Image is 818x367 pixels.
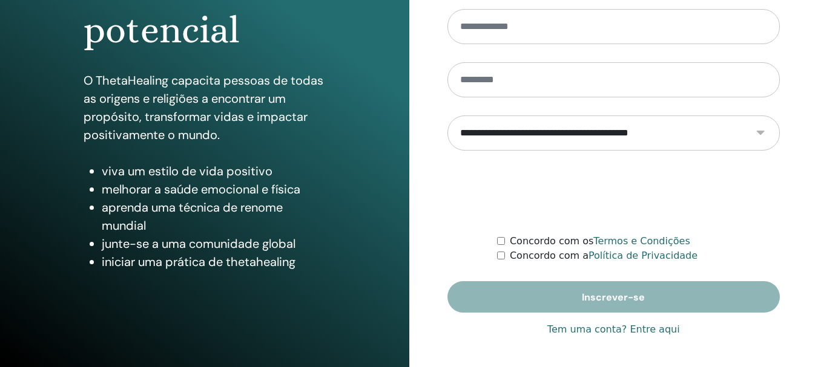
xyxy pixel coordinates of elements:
[521,169,705,216] iframe: reCAPTCHA
[56,19,78,28] font: 4.0.25
[510,235,593,247] font: Concordo com os
[128,70,137,80] img: tab_keywords_by_traffic_grey.svg
[19,31,29,41] img: website_grey.svg
[84,73,323,143] font: O ThetaHealing capacita pessoas de todas as origens e religiões a encontrar um propósito, transfo...
[102,236,295,252] font: junte-se a uma comunidade global
[102,254,295,270] font: iniciar uma prática de thetahealing
[31,31,173,41] font: [PERSON_NAME]: [DOMAIN_NAME]
[102,163,272,179] font: viva um estilo de vida positivo
[102,200,283,233] font: aprenda uma técnica de renome mundial
[589,250,698,261] a: Política de Privacidade
[593,235,690,247] a: Termos e Condições
[19,19,29,29] img: logo_orange.svg
[34,19,56,28] font: versão
[64,71,93,80] font: Domínio
[50,70,60,80] img: tab_domain_overview_orange.svg
[102,181,300,197] font: melhorar a saúde emocional e física
[547,322,680,337] a: Tem uma conta? Entre aqui
[510,250,589,261] font: Concordo com a
[547,323,680,335] font: Tem uma conta? Entre aqui
[141,71,194,80] font: Palavras-chave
